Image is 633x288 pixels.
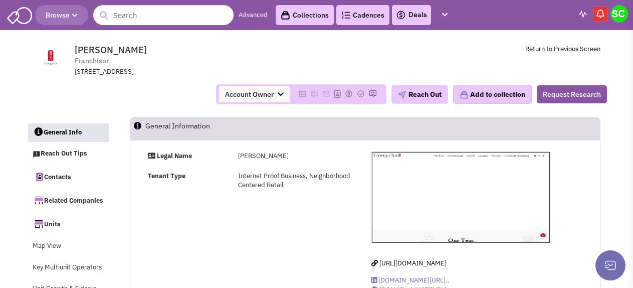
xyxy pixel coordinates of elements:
[396,9,427,21] a: Deals
[371,259,447,267] a: [URL][DOMAIN_NAME]
[28,123,109,142] a: General Info
[310,90,318,98] img: Please add to your accounts
[145,117,210,139] h2: General Information
[219,86,290,102] span: Account Owner
[232,152,358,161] div: [PERSON_NAME]
[398,91,406,99] img: plane.png
[75,44,147,56] span: [PERSON_NAME]
[396,9,406,21] img: icon-deals.svg
[7,5,32,24] img: SmartAdmin
[232,172,358,190] div: Internet Proof Business, Neighborhood Centered Retail
[345,90,353,98] img: Please add to your accounts
[35,5,88,25] button: Browse
[28,145,109,164] a: Reach Out Tips
[525,45,600,53] a: Return to Previous Screen
[453,85,532,104] button: Add to collection
[369,90,377,98] img: Please add to your accounts
[93,5,234,25] input: Search
[372,152,550,243] img: Gong Cha
[28,237,109,256] a: Map View
[610,5,628,23] img: scarlette carballo
[28,190,109,211] a: Related Companies
[379,259,447,267] span: [URL][DOMAIN_NAME]
[371,276,450,284] a: [DOMAIN_NAME][URL]..
[341,12,350,19] img: Cadences_logo.png
[336,5,389,25] a: Cadences
[357,90,365,98] img: Please add to your accounts
[378,276,450,284] span: [DOMAIN_NAME][URL]..
[28,258,109,277] a: Key Multiunit Operators
[537,85,607,103] button: Request Research
[460,90,469,99] img: icon-collection-lavender.png
[276,5,334,25] a: Collections
[322,90,330,98] img: Please add to your accounts
[157,152,192,160] strong: Legal Name
[75,67,336,77] div: [STREET_ADDRESS]
[391,85,448,104] button: Reach Out
[75,56,109,66] span: Franchisor
[28,213,109,234] a: Units
[46,11,78,20] span: Browse
[239,11,268,20] a: Advanced
[281,11,290,20] img: icon-collection-lavender-black.svg
[148,172,185,180] strong: Tenant Type
[28,166,109,187] a: Contacts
